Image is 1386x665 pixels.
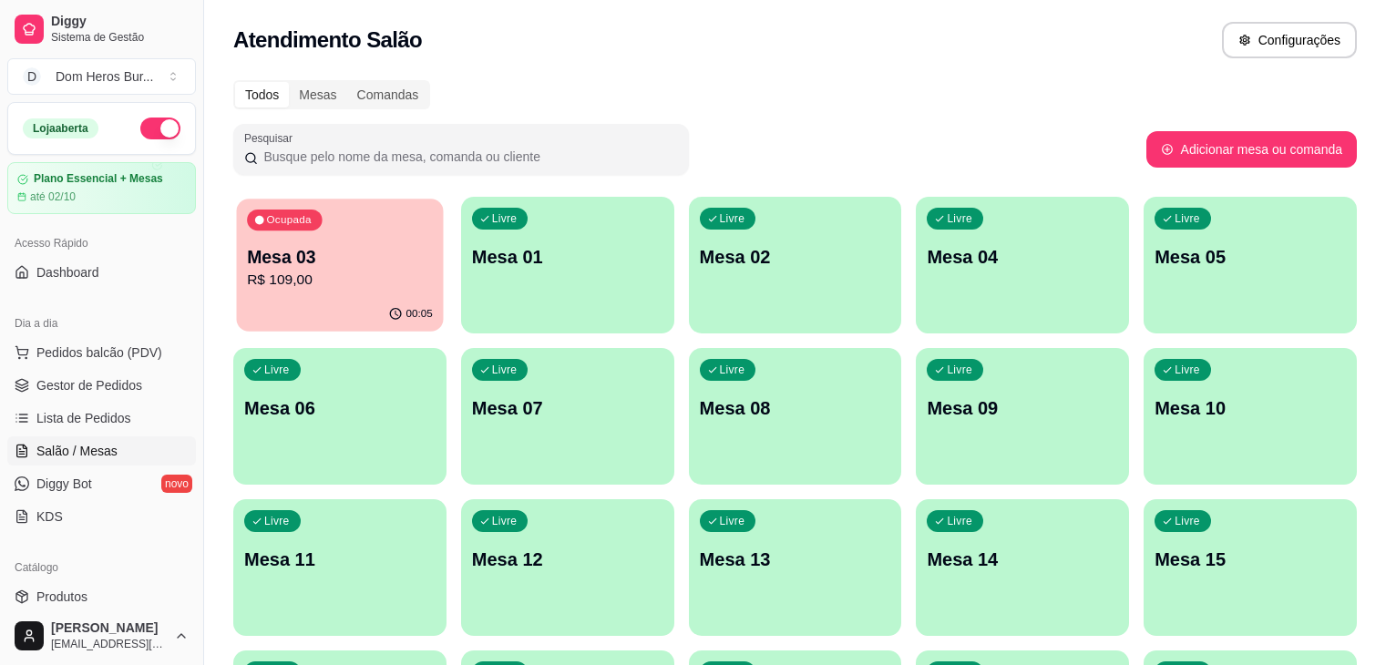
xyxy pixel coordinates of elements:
[34,172,163,186] article: Plano Essencial + Mesas
[140,118,180,139] button: Alterar Status
[472,244,663,270] p: Mesa 01
[927,547,1118,572] p: Mesa 14
[51,620,167,637] span: [PERSON_NAME]
[689,499,902,636] button: LivreMesa 13
[244,395,436,421] p: Mesa 06
[1155,547,1346,572] p: Mesa 15
[461,197,674,333] button: LivreMesa 01
[7,7,196,51] a: DiggySistema de Gestão
[1155,395,1346,421] p: Mesa 10
[1144,348,1357,485] button: LivreMesa 10
[947,363,972,377] p: Livre
[1222,22,1357,58] button: Configurações
[1175,363,1200,377] p: Livre
[36,376,142,394] span: Gestor de Pedidos
[36,588,87,606] span: Produtos
[720,363,745,377] p: Livre
[247,245,433,270] p: Mesa 03
[233,499,447,636] button: LivreMesa 11
[51,30,189,45] span: Sistema de Gestão
[51,637,167,651] span: [EMAIL_ADDRESS][DOMAIN_NAME]
[7,309,196,338] div: Dia a dia
[289,82,346,107] div: Mesas
[492,363,518,377] p: Livre
[233,348,447,485] button: LivreMesa 06
[237,199,444,332] button: OcupadaMesa 03R$ 109,0000:05
[1146,131,1357,168] button: Adicionar mesa ou comanda
[264,363,290,377] p: Livre
[492,211,518,226] p: Livre
[36,343,162,362] span: Pedidos balcão (PDV)
[244,130,299,146] label: Pesquisar
[720,211,745,226] p: Livre
[7,229,196,258] div: Acesso Rápido
[258,148,678,166] input: Pesquisar
[927,244,1118,270] p: Mesa 04
[244,547,436,572] p: Mesa 11
[7,502,196,531] a: KDS
[700,547,891,572] p: Mesa 13
[233,26,422,55] h2: Atendimento Salão
[947,514,972,528] p: Livre
[36,507,63,526] span: KDS
[1144,197,1357,333] button: LivreMesa 05
[492,514,518,528] p: Livre
[700,244,891,270] p: Mesa 02
[472,547,663,572] p: Mesa 12
[689,348,902,485] button: LivreMesa 08
[7,162,196,214] a: Plano Essencial + Mesasaté 02/10
[7,338,196,367] button: Pedidos balcão (PDV)
[30,189,76,204] article: até 02/10
[720,514,745,528] p: Livre
[36,263,99,281] span: Dashboard
[266,213,311,228] p: Ocupada
[36,442,118,460] span: Salão / Mesas
[7,469,196,498] a: Diggy Botnovo
[406,307,433,322] p: 00:05
[235,82,289,107] div: Todos
[7,436,196,465] a: Salão / Mesas
[7,371,196,400] a: Gestor de Pedidos
[247,270,433,291] p: R$ 109,00
[264,514,290,528] p: Livre
[56,67,153,86] div: Dom Heros Bur ...
[36,409,131,427] span: Lista de Pedidos
[7,553,196,582] div: Catálogo
[23,67,41,86] span: D
[689,197,902,333] button: LivreMesa 02
[461,499,674,636] button: LivreMesa 12
[7,404,196,433] a: Lista de Pedidos
[23,118,98,138] div: Loja aberta
[7,58,196,95] button: Select a team
[347,82,429,107] div: Comandas
[7,582,196,611] a: Produtos
[916,499,1129,636] button: LivreMesa 14
[51,14,189,30] span: Diggy
[916,197,1129,333] button: LivreMesa 04
[7,258,196,287] a: Dashboard
[700,395,891,421] p: Mesa 08
[1144,499,1357,636] button: LivreMesa 15
[7,614,196,658] button: [PERSON_NAME][EMAIL_ADDRESS][DOMAIN_NAME]
[461,348,674,485] button: LivreMesa 07
[36,475,92,493] span: Diggy Bot
[1175,211,1200,226] p: Livre
[1155,244,1346,270] p: Mesa 05
[1175,514,1200,528] p: Livre
[947,211,972,226] p: Livre
[927,395,1118,421] p: Mesa 09
[472,395,663,421] p: Mesa 07
[916,348,1129,485] button: LivreMesa 09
